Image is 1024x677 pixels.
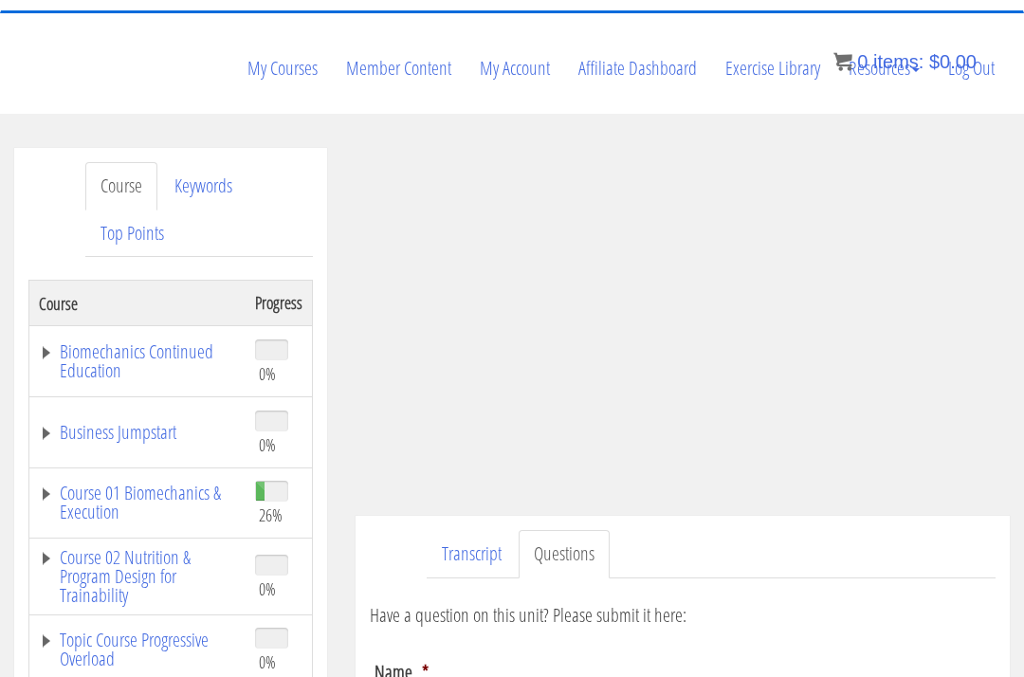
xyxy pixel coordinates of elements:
a: Questions [519,530,610,578]
a: Course 02 Nutrition & Program Design for Trainability [39,548,236,605]
span: 0% [259,363,276,384]
a: Affiliate Dashboard [564,23,711,114]
a: Log Out [934,23,1009,114]
th: Progress [246,281,313,326]
a: Business Jumpstart [39,423,236,442]
img: icon11.png [833,52,852,71]
span: $ [929,51,940,72]
span: 0% [259,578,276,599]
span: 26% [259,504,283,525]
bdi: 0.00 [929,51,977,72]
a: My Courses [233,23,332,114]
a: 0 items: $0.00 [833,51,977,72]
a: Topic Course Progressive Overload [39,631,236,668]
th: Course [29,281,247,326]
a: Transcript [427,530,517,578]
span: 0% [259,434,276,455]
span: items: [873,51,923,72]
a: Keywords [159,162,247,210]
a: My Account [466,23,564,114]
a: Exercise Library [711,23,834,114]
span: 0% [259,651,276,672]
a: Course [85,162,157,210]
a: Top Points [85,210,179,258]
a: Resources [834,23,934,114]
p: Have a question on this unit? Please submit it here: [370,601,996,630]
a: Biomechanics Continued Education [39,342,236,380]
span: 0 [857,51,868,72]
a: Member Content [332,23,466,114]
a: Course 01 Biomechanics & Execution [39,484,236,521]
